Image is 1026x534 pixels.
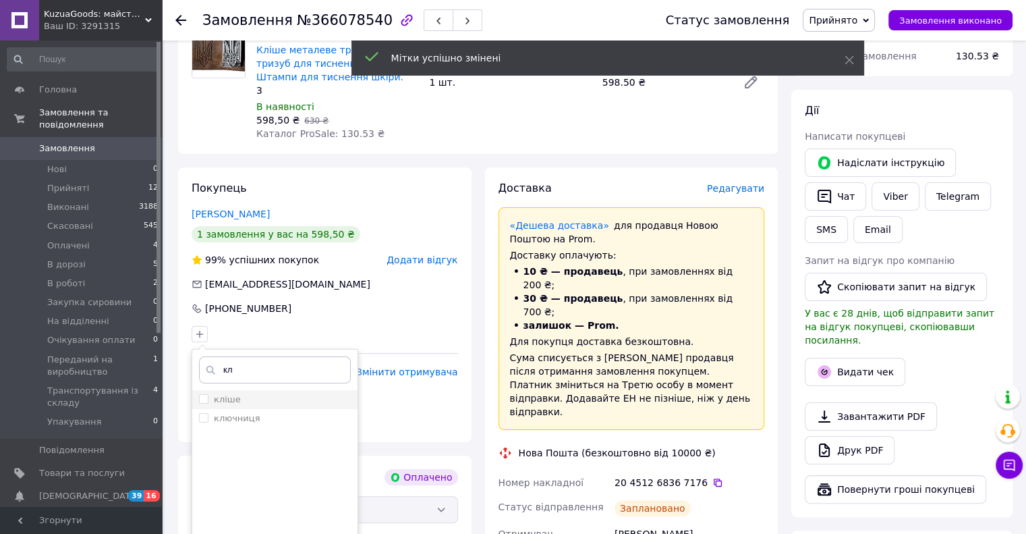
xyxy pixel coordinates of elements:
[805,131,905,142] span: Написати покупцеві
[202,12,293,28] span: Замовлення
[47,334,135,346] span: Очікування оплати
[805,255,954,266] span: Запит на відгук про компанію
[523,320,619,331] span: залишок — Prom.
[44,8,145,20] span: KuzuaGoods: майстерня
[153,163,158,176] span: 0
[297,12,393,28] span: №366078540
[805,273,987,301] button: Скопіювати запит на відгук
[153,334,158,346] span: 0
[899,16,1002,26] span: Замовлення виконано
[805,308,994,346] span: У вас є 28 днів, щоб відправити запит на відгук покупцеві, скопіювавши посилання.
[615,476,764,489] div: 20 4512 6836 7176
[214,394,241,404] label: кліше
[996,452,1023,479] button: Чат з покупцем
[39,444,105,456] span: Повідомлення
[153,385,158,409] span: 4
[805,216,848,243] button: SMS
[805,104,819,117] span: Дії
[153,240,158,252] span: 4
[510,335,753,348] div: Для покупця доставка безкоштовна.
[39,467,125,479] span: Товари та послуги
[47,163,67,176] span: Нові
[47,240,90,252] span: Оплачені
[153,277,158,290] span: 2
[47,354,153,378] span: Переданий на виробництво
[256,84,418,97] div: 3
[391,51,811,65] div: Мітки успішно змінені
[888,10,1013,30] button: Замовлення виконано
[47,385,153,409] span: Транспортування із складу
[510,248,753,262] div: Доставку оплачують:
[510,219,753,246] div: для продавця Новою Поштою на Prom.
[809,15,857,26] span: Прийнято
[805,358,905,386] button: Видати чек
[356,367,458,377] span: Змінити отримувача
[510,292,753,319] li: , при замовленнях від 700 ₴;
[139,201,158,213] span: 3188
[47,201,89,213] span: Виконані
[153,315,158,327] span: 0
[44,20,162,32] div: Ваш ID: 3291315
[498,477,584,488] span: Номер накладної
[153,416,158,428] span: 0
[256,128,384,139] span: Каталог ProSale: 130.53 ₴
[805,436,894,464] a: Друк PDF
[498,182,552,194] span: Доставка
[47,315,109,327] span: На відділенні
[256,45,413,82] a: Кліше металеве тризуб. Клише тризуб для тиснения кожи. Штампи для тиснення шкіри.
[805,402,937,431] a: Завантажити PDF
[47,259,86,271] span: В дорозі
[153,354,158,378] span: 1
[523,293,623,304] span: 30 ₴ — продавець
[47,296,132,309] span: Закупка сировини
[805,475,986,504] button: Повернути гроші покупцеві
[192,226,360,242] div: 1 замовлення у вас на 598,50 ₴
[192,25,245,78] img: Кліше металеве тризуб. Клише тризуб для тиснения кожи. Штампи для тиснення шкіри.
[498,502,604,512] span: Статус відправлення
[956,51,999,61] span: 130.53 ₴
[872,182,919,211] a: Viber
[47,182,89,194] span: Прийняті
[737,69,764,96] a: Редагувати
[925,182,991,211] a: Telegram
[615,500,691,516] div: Заплановано
[510,220,609,231] a: «Дешева доставка»
[39,490,139,502] span: [DEMOGRAPHIC_DATA]
[199,356,351,383] input: Напишіть назву мітки
[256,101,314,112] span: В наявності
[510,265,753,292] li: , при замовленнях від 200 ₴;
[192,209,270,219] a: [PERSON_NAME]
[853,216,903,243] button: Email
[47,416,101,428] span: Упакування
[47,220,93,232] span: Скасовані
[39,84,77,96] span: Головна
[805,182,866,211] button: Чат
[192,253,319,267] div: успішних покупок
[597,73,732,92] div: 598.50 ₴
[192,182,247,194] span: Покупець
[153,296,158,309] span: 0
[510,351,753,419] div: Сума списується з [PERSON_NAME] продавця після отримання замовлення покупцем. Платник зміниться н...
[805,149,956,177] button: Надіслати інструкцію
[256,115,300,126] span: 598,50 ₴
[39,107,162,131] span: Замовлення та повідомлення
[47,277,85,290] span: В роботі
[39,142,95,155] span: Замовлення
[515,446,719,460] div: Нова Пошта (безкоштовно від 10000 ₴)
[387,255,457,265] span: Додати відгук
[144,220,158,232] span: 545
[523,266,623,277] span: 10 ₴ — продавець
[144,490,159,502] span: 16
[128,490,144,502] span: 39
[204,302,293,315] div: [PHONE_NUMBER]
[175,14,186,27] div: Повернутися назад
[707,183,764,194] span: Редагувати
[205,279,370,290] span: [EMAIL_ADDRESS][DOMAIN_NAME]
[214,413,260,423] label: ключниця
[666,14,790,27] div: Статус замовлення
[7,47,159,72] input: Пошук
[424,73,596,92] div: 1 шт.
[304,116,329,126] span: 630 ₴
[153,259,158,271] span: 5
[384,469,457,485] div: Оплачено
